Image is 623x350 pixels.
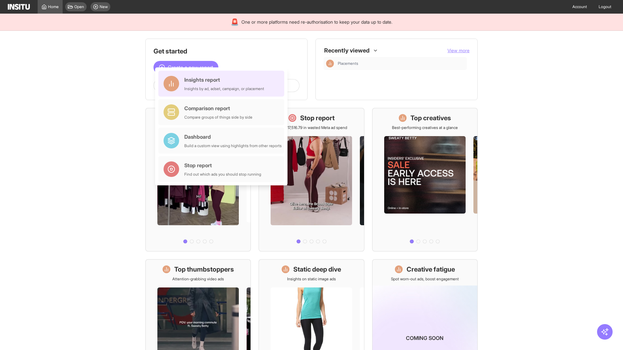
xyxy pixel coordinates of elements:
span: Open [74,4,84,9]
div: Compare groups of things side by side [184,115,252,120]
a: What's live nowSee all active ads instantly [145,108,251,251]
div: Build a custom view using highlights from other reports [184,143,282,148]
a: Top creativesBest-performing creatives at a glance [372,108,478,251]
div: Insights [326,60,334,67]
span: Placements [338,61,358,66]
div: Find out which ads you should stop running [184,172,261,177]
span: View more [447,48,470,53]
h1: Get started [153,47,299,56]
a: Stop reportSave £17,516.79 in wasted Meta ad spend [259,108,364,251]
h1: Top creatives [410,113,451,122]
div: Dashboard [184,133,282,141]
p: Attention-grabbing video ads [172,276,224,282]
p: Best-performing creatives at a glance [392,125,458,130]
div: Stop report [184,161,261,169]
button: Create a new report [153,61,218,74]
h1: Static deep dive [293,265,341,274]
span: Home [48,4,59,9]
span: One or more platforms need re-authorisation to keep your data up to date. [241,19,392,25]
span: Placements [338,61,464,66]
p: Save £17,516.79 in wasted Meta ad spend [276,125,347,130]
div: Comparison report [184,104,252,112]
h1: Stop report [300,113,335,122]
div: Insights report [184,76,264,84]
span: Create a new report [168,64,213,71]
span: New [100,4,108,9]
h1: Top thumbstoppers [174,265,234,274]
button: View more [447,47,470,54]
div: Insights by ad, adset, campaign, or placement [184,86,264,91]
p: Insights on static image ads [287,276,336,282]
div: 🚨 [231,17,239,27]
img: Logo [8,4,30,10]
